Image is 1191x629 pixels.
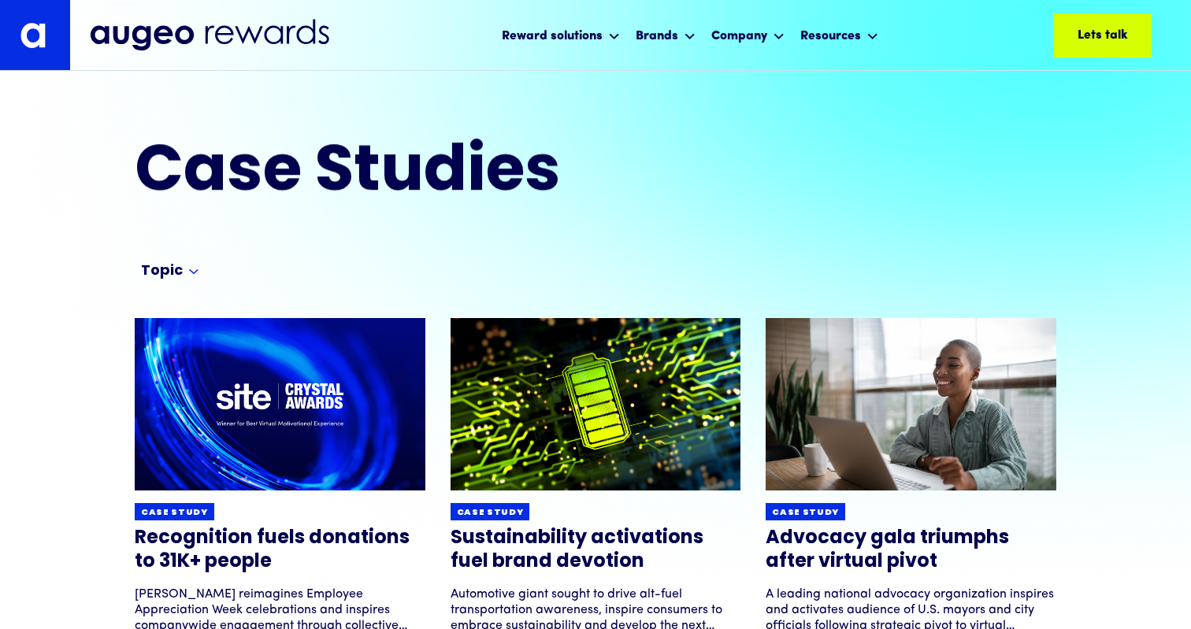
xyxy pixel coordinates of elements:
[451,527,741,574] h3: Sustainability activations fuel brand devotion
[189,269,198,275] img: Arrow symbol in bright blue pointing down to indicate an expanded section.
[141,262,183,281] div: Topic
[502,27,603,46] div: Reward solutions
[707,14,788,56] div: Company
[135,142,677,205] h2: Case Studies
[632,14,699,56] div: Brands
[766,527,1056,574] h3: Advocacy gala triumphs after virtual pivot
[141,507,208,519] div: Case study
[796,14,882,56] div: Resources
[457,507,524,519] div: Case study
[498,14,624,56] div: Reward solutions
[711,27,767,46] div: Company
[1054,13,1152,57] a: Lets talk
[772,507,839,519] div: Case study
[135,527,425,574] h3: Recognition fuels donations to 31K+ people
[90,19,329,52] img: Augeo Rewards business unit full logo in midnight blue.
[636,27,678,46] div: Brands
[800,27,861,46] div: Resources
